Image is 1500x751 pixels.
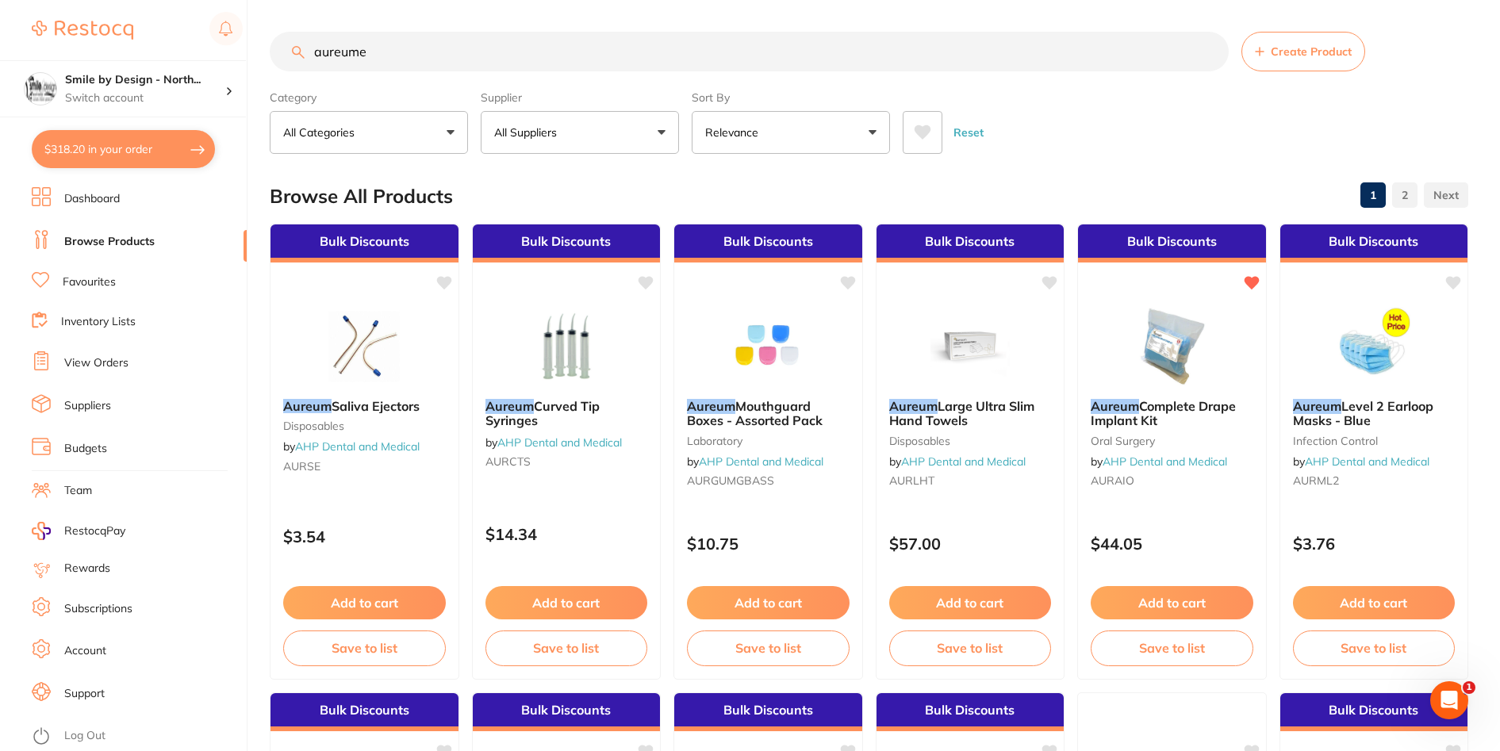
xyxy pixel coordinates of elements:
[64,234,155,250] a: Browse Products
[901,454,1026,469] a: AHP Dental and Medical
[949,111,988,154] button: Reset
[692,111,890,154] button: Relevance
[270,693,458,731] div: Bulk Discounts
[889,398,1034,428] span: Large Ultra Slim Hand Towels
[1120,307,1223,386] img: Aureum Complete Drape Implant Kit
[1293,454,1429,469] span: by
[32,130,215,168] button: $318.20 in your order
[687,435,850,447] small: laboratory
[1293,399,1456,428] b: Aureum Level 2 Earloop Masks - Blue
[1103,454,1227,469] a: AHP Dental and Medical
[65,72,225,88] h4: Smile by Design - North Sydney
[270,224,458,262] div: Bulk Discounts
[481,90,679,105] label: Supplier
[25,73,56,105] img: Smile by Design - North Sydney
[1091,586,1253,619] button: Add to cart
[1280,693,1468,731] div: Bulk Discounts
[485,399,648,428] b: Aureum Curved Tip Syringes
[1091,398,1236,428] span: Complete Drape Implant Kit
[687,398,823,428] span: Mouthguard Boxes - Assorted Pack
[716,307,819,386] img: Aureum Mouthguard Boxes - Assorted Pack
[283,439,420,454] span: by
[1463,681,1475,694] span: 1
[485,398,600,428] span: Curved Tip Syringes
[1091,454,1227,469] span: by
[1293,398,1341,414] em: Aureum
[687,586,850,619] button: Add to cart
[64,643,106,659] a: Account
[65,90,225,106] p: Switch account
[270,90,468,105] label: Category
[687,398,735,414] em: Aureum
[485,454,531,469] span: AURCTS
[283,527,446,546] p: $3.54
[889,435,1052,447] small: disposables
[485,525,648,543] p: $14.34
[1091,630,1253,665] button: Save to list
[1322,307,1425,386] img: Aureum Level 2 Earloop Masks - Blue
[270,111,468,154] button: All Categories
[1271,45,1352,58] span: Create Product
[1305,454,1429,469] a: AHP Dental and Medical
[283,459,320,473] span: AURSE
[889,586,1052,619] button: Add to cart
[687,399,850,428] b: Aureum Mouthguard Boxes - Assorted Pack
[699,454,823,469] a: AHP Dental and Medical
[1392,179,1418,211] a: 2
[1293,473,1339,488] span: AURML2
[889,398,938,414] em: Aureum
[270,186,453,208] h2: Browse All Products
[1241,32,1365,71] button: Create Product
[64,355,129,371] a: View Orders
[1430,681,1468,719] iframe: Intercom live chat
[674,224,862,262] div: Bulk Discounts
[687,630,850,665] button: Save to list
[1293,435,1456,447] small: infection control
[674,693,862,731] div: Bulk Discounts
[1293,630,1456,665] button: Save to list
[705,125,765,140] p: Relevance
[32,21,133,40] img: Restocq Logo
[64,601,132,617] a: Subscriptions
[1091,399,1253,428] b: Aureum Complete Drape Implant Kit
[877,693,1065,731] div: Bulk Discounts
[283,398,332,414] em: Aureum
[687,454,823,469] span: by
[32,724,242,749] button: Log Out
[1078,224,1266,262] div: Bulk Discounts
[889,535,1052,553] p: $57.00
[64,398,111,414] a: Suppliers
[515,307,618,386] img: Aureum Curved Tip Syringes
[889,630,1052,665] button: Save to list
[313,307,416,386] img: Aureum Saliva Ejectors
[1293,586,1456,619] button: Add to cart
[332,398,420,414] span: Saliva Ejectors
[473,693,661,731] div: Bulk Discounts
[64,728,105,744] a: Log Out
[64,483,92,499] a: Team
[1293,535,1456,553] p: $3.76
[32,522,51,540] img: RestocqPay
[61,314,136,330] a: Inventory Lists
[283,420,446,432] small: disposables
[919,307,1022,386] img: Aureum Large Ultra Slim Hand Towels
[283,399,446,413] b: Aureum Saliva Ejectors
[485,586,648,619] button: Add to cart
[283,125,361,140] p: All Categories
[1091,435,1253,447] small: oral surgery
[283,586,446,619] button: Add to cart
[889,454,1026,469] span: by
[64,523,125,539] span: RestocqPay
[64,191,120,207] a: Dashboard
[687,535,850,553] p: $10.75
[64,561,110,577] a: Rewards
[889,399,1052,428] b: Aureum Large Ultra Slim Hand Towels
[481,111,679,154] button: All Suppliers
[64,686,105,702] a: Support
[485,435,622,450] span: by
[877,224,1065,262] div: Bulk Discounts
[497,435,622,450] a: AHP Dental and Medical
[889,473,934,488] span: AURLHT
[295,439,420,454] a: AHP Dental and Medical
[494,125,563,140] p: All Suppliers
